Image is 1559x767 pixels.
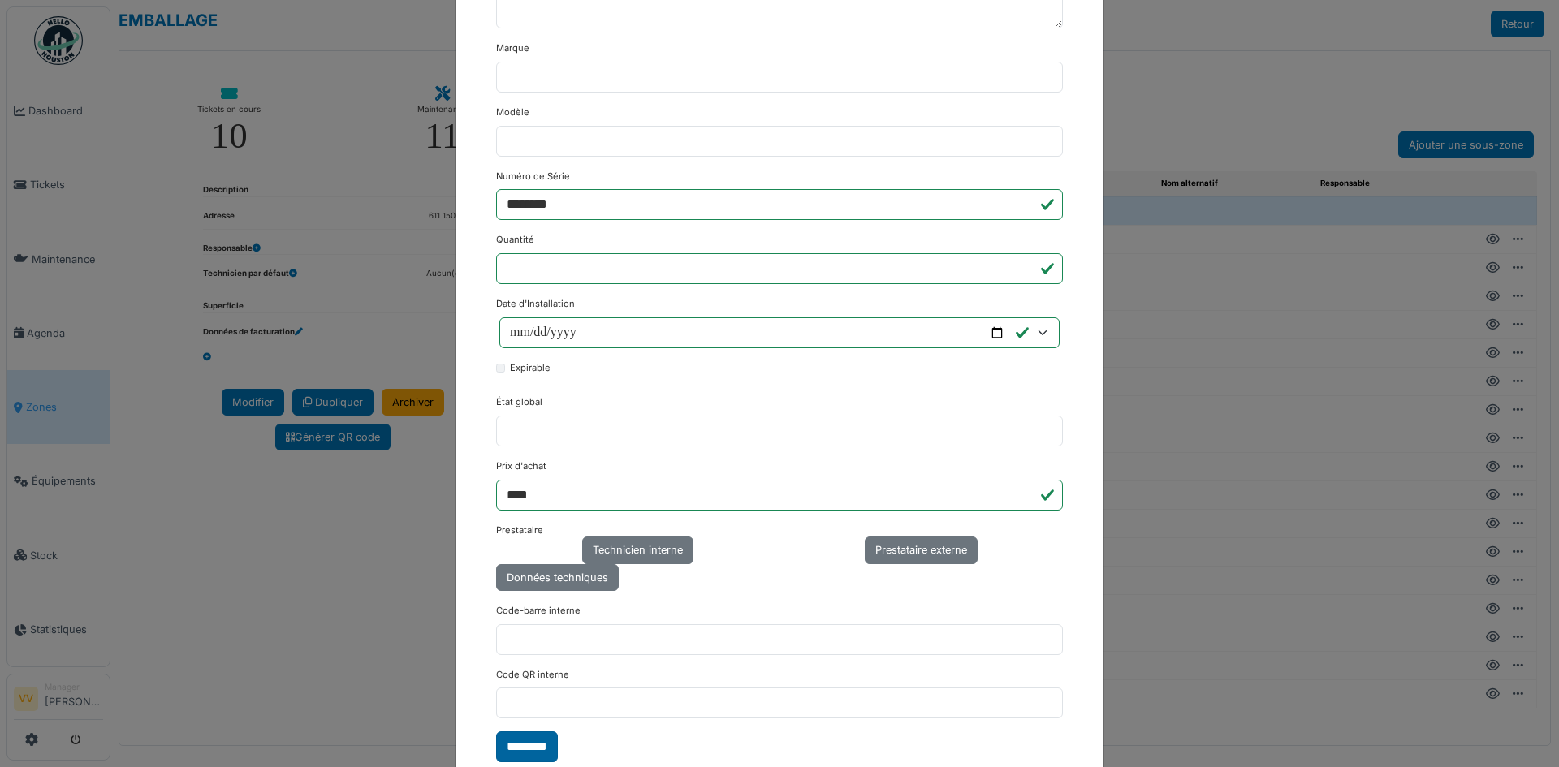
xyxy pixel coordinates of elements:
label: État global [496,395,542,409]
label: Modèle [496,106,529,119]
label: Marque [496,41,529,55]
label: Numéro de Série [496,170,570,183]
label: Prix d'achat [496,459,546,473]
label: Code-barre interne [496,604,581,618]
span: translation missing: fr.amenity.expirable [510,362,551,373]
label: Quantité [496,233,534,247]
label: Date d'Installation [496,297,575,311]
label: Code QR interne [496,668,569,682]
label: Prestataire [496,524,543,537]
div: Données techniques [496,564,619,591]
div: Technicien interne [582,536,693,563]
div: Prestataire externe [865,536,978,563]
